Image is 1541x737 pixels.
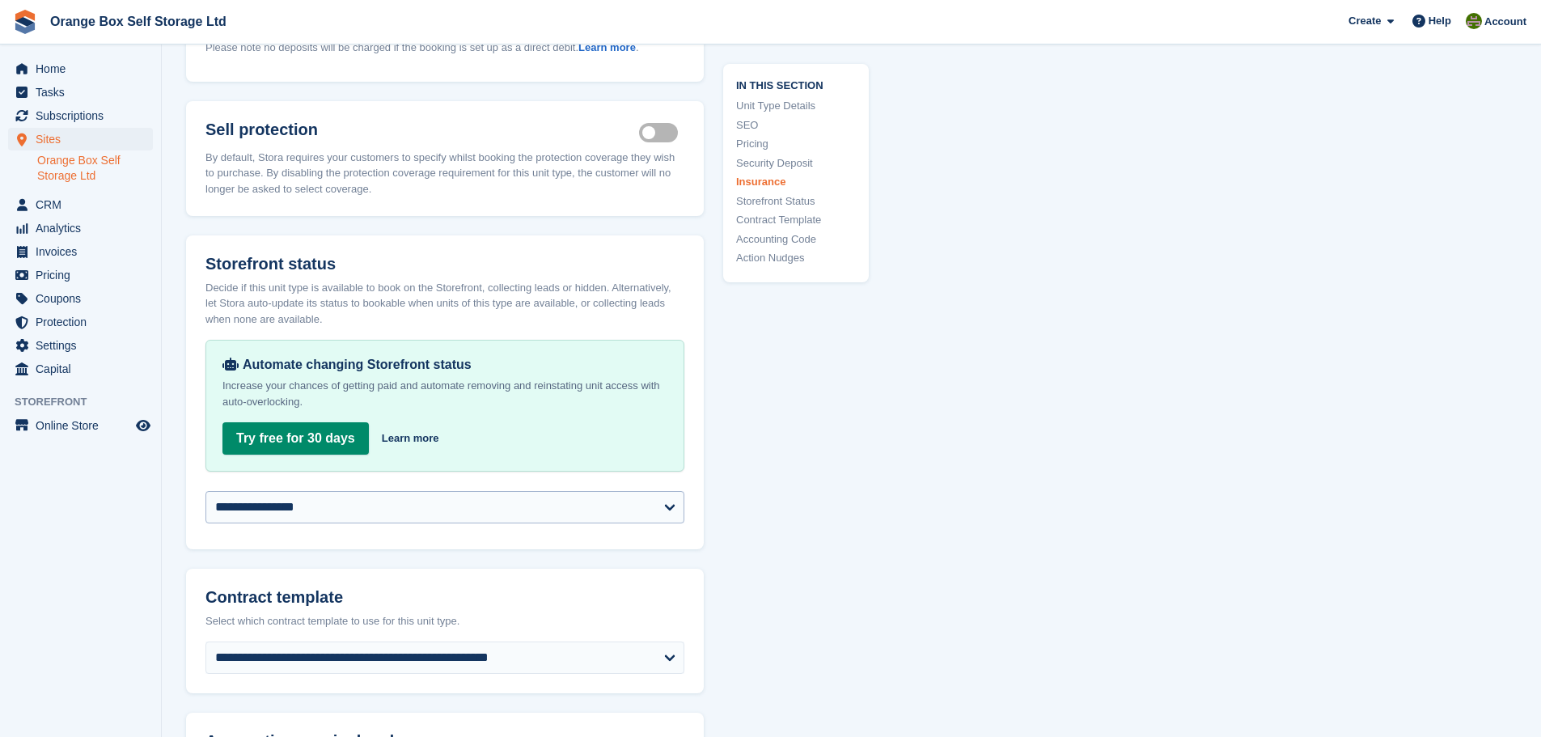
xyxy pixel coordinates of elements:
[36,414,133,437] span: Online Store
[205,121,639,140] h2: Sell protection
[1429,13,1451,29] span: Help
[36,334,133,357] span: Settings
[36,358,133,380] span: Capital
[8,358,153,380] a: menu
[13,10,37,34] img: stora-icon-8386f47178a22dfd0bd8f6a31ec36ba5ce8667c1dd55bd0f319d3a0aa187defe.svg
[8,104,153,127] a: menu
[8,57,153,80] a: menu
[8,414,153,437] a: menu
[222,357,667,373] div: Automate changing Storefront status
[36,193,133,216] span: CRM
[736,136,856,152] a: Pricing
[736,155,856,171] a: Security Deposit
[205,613,684,629] div: Select which contract template to use for this unit type.
[36,128,133,150] span: Sites
[205,40,684,56] p: Please note no deposits will be charged if the booking is set up as a direct debit. .
[736,193,856,209] a: Storefront Status
[1484,14,1526,30] span: Account
[44,8,233,35] a: Orange Box Self Storage Ltd
[205,255,684,273] h2: Storefront status
[736,98,856,114] a: Unit Type Details
[8,287,153,310] a: menu
[736,174,856,190] a: Insurance
[578,41,636,53] a: Learn more
[736,116,856,133] a: SEO
[36,240,133,263] span: Invoices
[37,153,153,184] a: Orange Box Self Storage Ltd
[736,76,856,91] span: In this section
[222,378,667,410] p: Increase your chances of getting paid and automate removing and reinstating unit access with auto...
[36,217,133,239] span: Analytics
[1466,13,1482,29] img: Pippa White
[133,416,153,435] a: Preview store
[8,193,153,216] a: menu
[639,131,684,133] label: Insurance coverage required
[8,81,153,104] a: menu
[205,150,684,197] div: By default, Stora requires your customers to specify whilst booking the protection coverage they ...
[736,231,856,247] a: Accounting Code
[8,311,153,333] a: menu
[8,128,153,150] a: menu
[8,240,153,263] a: menu
[736,250,856,266] a: Action Nudges
[205,588,684,607] h2: Contract template
[205,280,684,328] div: Decide if this unit type is available to book on the Storefront, collecting leads or hidden. Alte...
[382,430,439,447] a: Learn more
[15,394,161,410] span: Storefront
[736,212,856,228] a: Contract Template
[1348,13,1381,29] span: Create
[8,334,153,357] a: menu
[36,104,133,127] span: Subscriptions
[8,217,153,239] a: menu
[36,311,133,333] span: Protection
[36,287,133,310] span: Coupons
[36,57,133,80] span: Home
[8,264,153,286] a: menu
[36,81,133,104] span: Tasks
[36,264,133,286] span: Pricing
[222,422,369,455] a: Try free for 30 days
